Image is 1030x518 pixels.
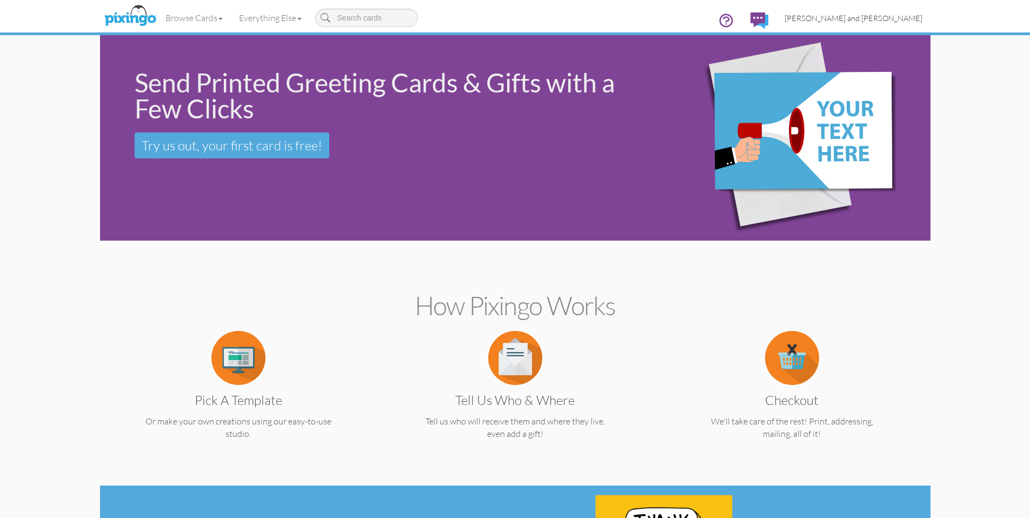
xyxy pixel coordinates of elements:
[231,4,310,31] a: Everything Else
[398,351,633,440] a: Tell us Who & Where Tell us who will receive them and where they live, even add a gift!
[750,12,768,29] img: comments.svg
[488,331,542,385] img: item.alt
[662,20,923,256] img: eb544e90-0942-4412-bfe0-c610d3f4da7c.png
[121,415,356,440] p: Or make your own creations using our easy-to-use studio.
[102,3,159,30] img: pixingo logo
[785,14,922,23] span: [PERSON_NAME] and [PERSON_NAME]
[121,351,356,440] a: Pick a Template Or make your own creations using our easy-to-use studio.
[211,331,265,385] img: item.alt
[135,70,645,122] div: Send Printed Greeting Cards & Gifts with a Few Clicks
[119,291,912,320] h2: How Pixingo works
[129,393,348,407] h3: Pick a Template
[675,351,909,440] a: Checkout We'll take care of the rest! Print, addressing, mailing, all of it!
[142,137,322,154] span: Try us out, your first card is free!
[157,4,231,31] a: Browse Cards
[675,415,909,440] p: We'll take care of the rest! Print, addressing, mailing, all of it!
[776,4,931,32] a: [PERSON_NAME] and [PERSON_NAME]
[315,9,418,27] input: Search cards
[683,393,901,407] h3: Checkout
[398,415,633,440] p: Tell us who will receive them and where they live, even add a gift!
[765,331,819,385] img: item.alt
[406,393,624,407] h3: Tell us Who & Where
[135,132,329,158] a: Try us out, your first card is free!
